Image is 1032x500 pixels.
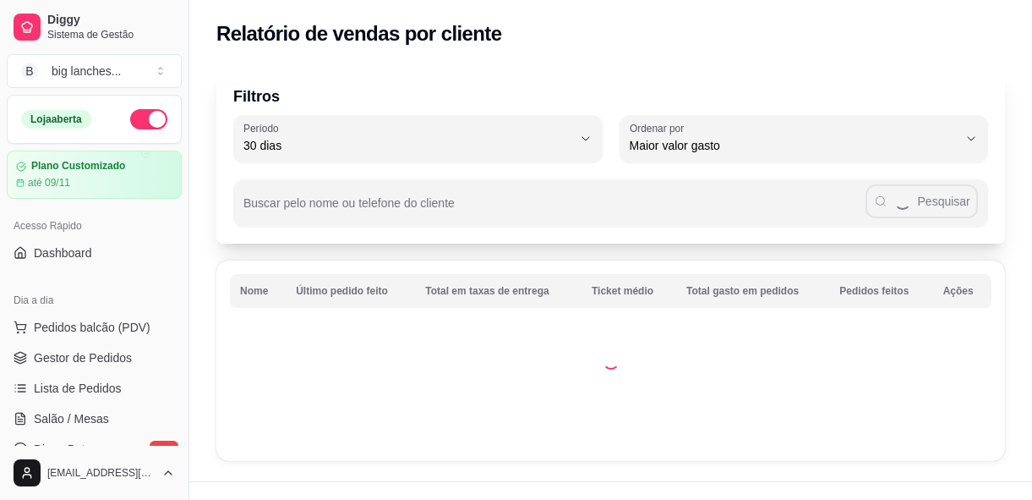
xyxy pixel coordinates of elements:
[34,349,132,366] span: Gestor de Pedidos
[243,121,284,135] label: Período
[130,109,167,129] button: Alterar Status
[47,28,175,41] span: Sistema de Gestão
[243,201,865,218] input: Buscar pelo nome ou telefone do cliente
[603,353,620,370] div: Loading
[7,314,182,341] button: Pedidos balcão (PDV)
[47,466,155,480] span: [EMAIL_ADDRESS][DOMAIN_NAME]
[21,63,38,80] span: B
[233,85,988,108] p: Filtros
[21,110,91,129] div: Loja aberta
[7,54,182,88] button: Select a team
[7,453,182,493] button: [EMAIL_ADDRESS][DOMAIN_NAME]
[34,380,122,397] span: Lista de Pedidos
[7,151,182,199] a: Plano Customizadoaté 09/11
[630,121,690,135] label: Ordenar por
[34,441,85,458] span: Diggy Bot
[47,13,175,28] span: Diggy
[52,63,122,80] div: big lanches ...
[7,436,182,463] a: Diggy Botnovo
[7,239,182,266] a: Dashboard
[7,212,182,239] div: Acesso Rápido
[7,287,182,314] div: Dia a dia
[216,20,502,47] h2: Relatório de vendas por cliente
[34,245,92,261] span: Dashboard
[31,160,125,173] article: Plano Customizado
[34,410,109,427] span: Salão / Mesas
[34,319,150,336] span: Pedidos balcão (PDV)
[7,344,182,371] a: Gestor de Pedidos
[243,137,572,154] span: 30 dias
[7,375,182,402] a: Lista de Pedidos
[630,137,958,154] span: Maior valor gasto
[233,115,603,162] button: Período30 dias
[620,115,989,162] button: Ordenar porMaior valor gasto
[28,176,70,190] article: até 09/11
[7,7,182,47] a: DiggySistema de Gestão
[7,405,182,432] a: Salão / Mesas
